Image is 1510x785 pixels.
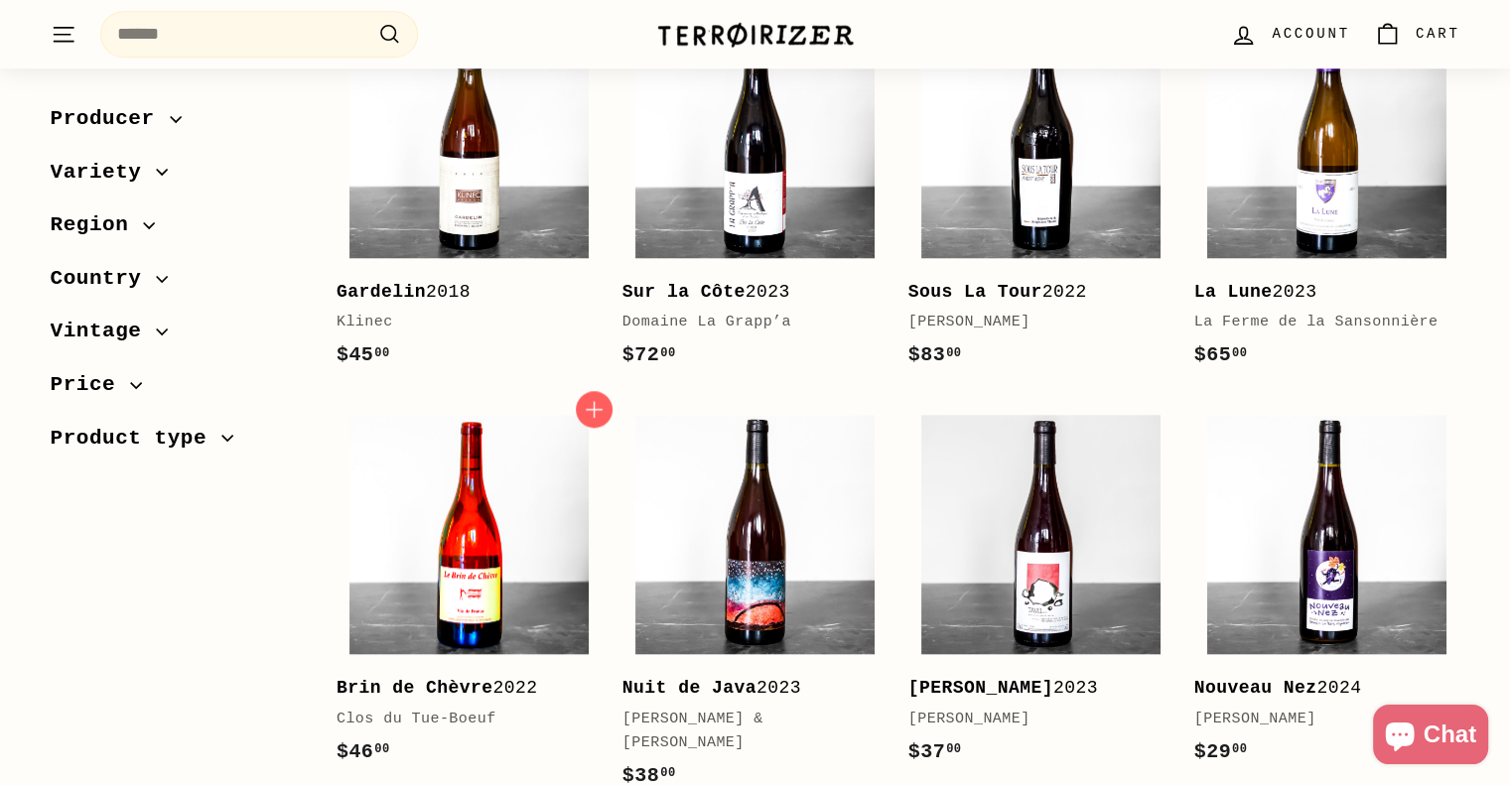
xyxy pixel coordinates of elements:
div: Clos du Tue-Boeuf [337,708,583,731]
span: Variety [51,156,157,190]
div: 2023 [1194,278,1441,307]
div: [PERSON_NAME] [908,311,1155,334]
div: Domaine La Grapp’a [622,311,869,334]
a: Cart [1362,5,1472,64]
sup: 00 [1232,742,1247,756]
b: La Lune [1194,282,1273,302]
sup: 00 [946,346,961,360]
div: 2023 [622,674,869,703]
a: Gardelin2018Klinec [337,5,603,391]
a: Sur la Côte2023Domaine La Grapp’a [622,5,889,391]
div: 2024 [1194,674,1441,703]
button: Region [51,203,305,257]
div: 2023 [908,674,1155,703]
b: Nuit de Java [622,678,756,698]
button: Vintage [51,310,305,363]
sup: 00 [946,742,961,756]
b: Sous La Tour [908,282,1042,302]
span: Country [51,262,157,296]
a: La Lune2023La Ferme de la Sansonnière [1194,5,1460,391]
span: Product type [51,422,222,456]
div: [PERSON_NAME] [1194,708,1441,731]
sup: 00 [374,742,389,756]
button: Producer [51,97,305,151]
div: 2018 [337,278,583,307]
sup: 00 [374,346,389,360]
span: Price [51,368,131,402]
div: [PERSON_NAME] [908,708,1155,731]
sup: 00 [660,766,675,780]
button: Price [51,363,305,417]
span: $37 [908,740,962,763]
inbox-online-store-chat: Shopify online store chat [1367,705,1494,769]
b: Brin de Chèvre [337,678,493,698]
b: Sur la Côte [622,282,746,302]
span: $83 [908,343,962,366]
div: Klinec [337,311,583,334]
span: $46 [337,740,390,763]
a: Sous La Tour2022[PERSON_NAME] [908,5,1174,391]
b: [PERSON_NAME] [908,678,1053,698]
button: Country [51,257,305,311]
b: Gardelin [337,282,426,302]
span: Vintage [51,315,157,348]
span: Producer [51,102,170,136]
b: Nouveau Nez [1194,678,1317,698]
div: La Ferme de la Sansonnière [1194,311,1441,334]
div: 2022 [908,278,1155,307]
div: 2022 [337,674,583,703]
a: Account [1218,5,1361,64]
button: Variety [51,151,305,204]
sup: 00 [1232,346,1247,360]
span: Region [51,208,144,242]
span: $65 [1194,343,1248,366]
button: Product type [51,417,305,470]
span: $45 [337,343,390,366]
span: $29 [1194,740,1248,763]
span: Cart [1416,23,1460,45]
span: $72 [622,343,676,366]
div: 2023 [622,278,869,307]
sup: 00 [660,346,675,360]
div: [PERSON_NAME] & [PERSON_NAME] [622,708,869,755]
span: Account [1272,23,1349,45]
